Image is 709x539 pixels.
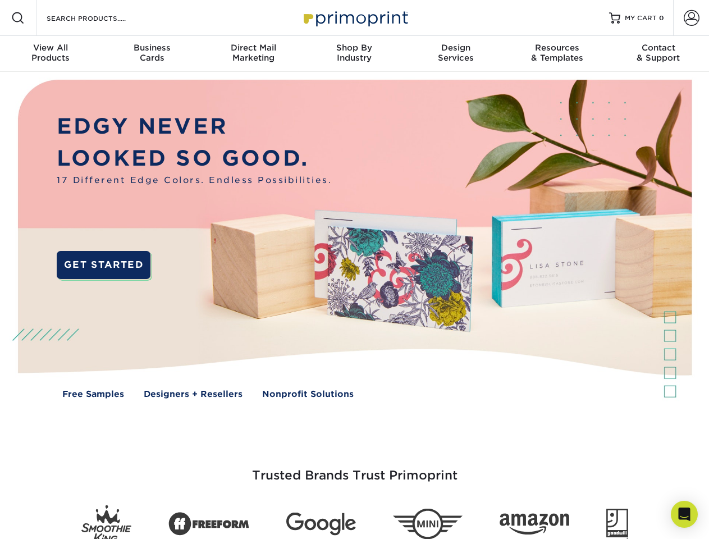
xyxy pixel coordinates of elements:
span: 0 [659,14,664,22]
a: Nonprofit Solutions [262,388,354,401]
span: Shop By [304,43,405,53]
span: Business [101,43,202,53]
div: & Templates [506,43,607,63]
span: Design [405,43,506,53]
span: MY CART [625,13,657,23]
img: Amazon [500,514,569,535]
a: Resources& Templates [506,36,607,72]
h3: Trusted Brands Trust Primoprint [26,441,683,496]
span: Contact [608,43,709,53]
div: Cards [101,43,202,63]
a: Designers + Resellers [144,388,243,401]
img: Primoprint [299,6,411,30]
span: Resources [506,43,607,53]
a: Free Samples [62,388,124,401]
div: Industry [304,43,405,63]
a: GET STARTED [57,251,150,279]
div: Marketing [203,43,304,63]
a: Contact& Support [608,36,709,72]
span: Direct Mail [203,43,304,53]
div: & Support [608,43,709,63]
div: Open Intercom Messenger [671,501,698,528]
input: SEARCH PRODUCTS..... [45,11,155,25]
a: Shop ByIndustry [304,36,405,72]
p: LOOKED SO GOOD. [57,143,332,175]
div: Services [405,43,506,63]
img: Goodwill [606,509,628,539]
a: DesignServices [405,36,506,72]
img: Google [286,513,356,536]
span: 17 Different Edge Colors. Endless Possibilities. [57,174,332,187]
a: Direct MailMarketing [203,36,304,72]
a: BusinessCards [101,36,202,72]
iframe: Google Customer Reviews [3,505,95,535]
p: EDGY NEVER [57,111,332,143]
